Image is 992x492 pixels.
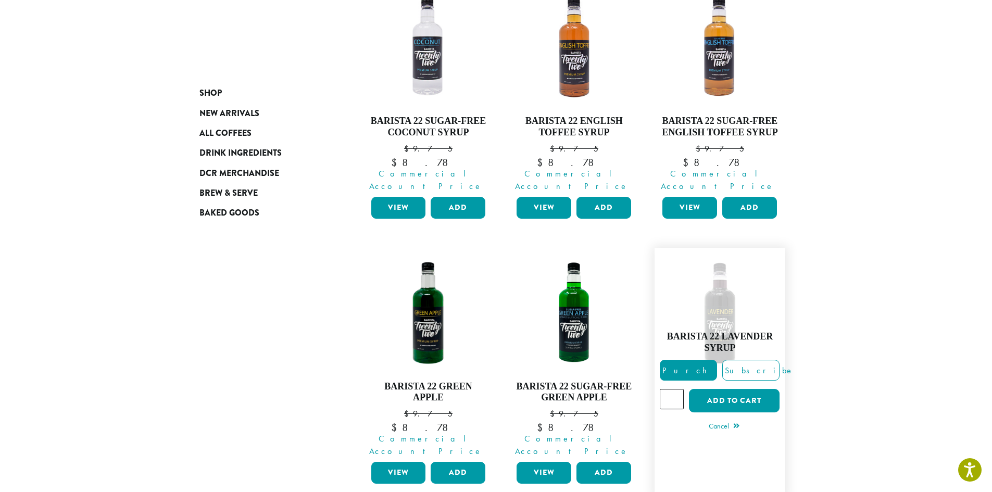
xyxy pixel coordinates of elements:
[550,143,559,154] span: $
[199,107,259,120] span: New Arrivals
[510,168,634,193] span: Commercial Account Price
[576,462,631,484] button: Add
[199,87,222,100] span: Shop
[514,116,634,138] h4: Barista 22 English Toffee Syrup
[199,163,324,183] a: DCR Merchandise
[683,156,757,169] bdi: 8.78
[199,203,324,223] a: Baked Goods
[391,421,402,434] span: $
[660,253,780,492] a: Rated 5.00 out of 5
[550,143,598,154] bdi: 9.75
[660,331,780,354] h4: Barista 22 Lavender Syrup
[199,83,324,103] a: Shop
[199,187,258,200] span: Brew & Serve
[550,408,598,419] bdi: 9.75
[391,156,465,169] bdi: 8.78
[371,462,426,484] a: View
[199,207,259,220] span: Baked Goods
[431,462,485,484] button: Add
[365,433,488,458] span: Commercial Account Price
[404,408,453,419] bdi: 9.75
[537,421,548,434] span: $
[365,168,488,193] span: Commercial Account Price
[199,103,324,123] a: New Arrivals
[404,408,413,419] span: $
[369,381,488,403] h4: Barista 22 Green Apple
[369,253,488,458] a: Barista 22 Green Apple $9.75 Commercial Account Price
[199,183,324,203] a: Brew & Serve
[709,420,739,434] a: Cancel
[431,197,485,219] button: Add
[514,381,634,403] h4: Barista 22 Sugar-Free Green Apple
[199,143,324,163] a: Drink Ingredients
[199,167,279,180] span: DCR Merchandise
[371,197,426,219] a: View
[576,197,631,219] button: Add
[404,143,413,154] span: $
[660,116,780,138] h4: Barista 22 Sugar-Free English Toffee Syrup
[368,253,488,373] img: GREEN-APPLE-e1661810633268-300x300.png
[537,156,548,169] span: $
[391,156,402,169] span: $
[683,156,694,169] span: $
[537,421,611,434] bdi: 8.78
[689,389,780,412] button: Add to cart
[391,421,465,434] bdi: 8.78
[514,253,634,458] a: Barista 22 Sugar-Free Green Apple $9.75 Commercial Account Price
[199,123,324,143] a: All Coffees
[662,197,717,219] a: View
[722,197,777,219] button: Add
[199,147,282,160] span: Drink Ingredients
[550,408,559,419] span: $
[517,462,571,484] a: View
[696,143,744,154] bdi: 9.75
[517,197,571,219] a: View
[656,168,780,193] span: Commercial Account Price
[514,253,634,373] img: SF-GREEN-APPLE-e1709238144380.png
[660,365,748,376] span: Purchase
[660,389,684,409] input: Product quantity
[696,143,705,154] span: $
[404,143,453,154] bdi: 9.75
[723,365,794,376] span: Subscribe
[510,433,634,458] span: Commercial Account Price
[199,127,252,140] span: All Coffees
[537,156,611,169] bdi: 8.78
[369,116,488,138] h4: Barista 22 Sugar-Free Coconut Syrup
